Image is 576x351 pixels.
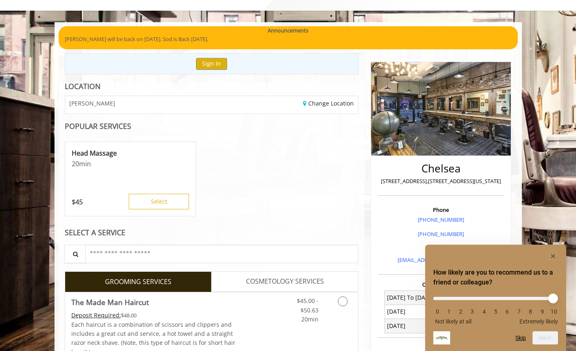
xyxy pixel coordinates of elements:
[72,197,75,206] span: $
[64,245,86,263] button: Service Search
[71,311,236,320] div: $48.00
[468,308,476,315] li: 3
[72,159,189,168] p: 20
[445,308,453,315] li: 1
[65,81,100,91] b: LOCATION
[538,308,546,315] li: 9
[378,282,504,287] h3: Opening Hours
[380,177,502,186] p: [STREET_ADDRESS],[STREET_ADDRESS][US_STATE]
[268,26,308,35] b: Announcements
[435,318,471,325] span: Not likely at all
[380,207,502,213] h3: Phone
[433,291,558,325] div: How likely are you to recommend us to a friend or colleague? Select an option from 0 to 10, with ...
[480,308,488,315] li: 4
[65,35,512,44] p: [PERSON_NAME] will be back on [DATE]. Sod is Back [DATE].
[398,256,484,264] a: [EMAIL_ADDRESS][DOMAIN_NAME]
[418,216,464,223] a: [PHONE_NUMBER]
[65,121,131,131] b: POPULAR SERVICES
[433,308,442,315] li: 0
[105,277,171,287] span: GROOMING SERVICES
[69,100,115,106] span: [PERSON_NAME]
[418,230,464,238] a: [PHONE_NUMBER]
[385,291,441,305] td: [DATE] To [DATE]
[457,308,465,315] li: 2
[550,308,558,315] li: 10
[303,99,354,107] a: Change Location
[385,305,441,319] td: [DATE]
[72,197,83,206] p: 45
[515,335,526,341] button: Skip
[515,308,523,315] li: 7
[65,229,359,236] div: SELECT A SERVICE
[196,58,227,70] button: Sign In
[380,244,502,250] h3: Email
[301,315,319,323] span: 20min
[503,308,511,315] li: 6
[297,297,319,314] span: $45.00 - $50.63
[433,268,558,287] h2: How likely are you to recommend us to a friend or colleague? Select an option from 0 to 10, with ...
[492,308,500,315] li: 5
[433,251,558,344] div: How likely are you to recommend us to a friend or colleague? Select an option from 0 to 10, with ...
[526,308,535,315] li: 8
[385,319,441,333] td: [DATE]
[71,311,121,319] span: This service needs some Advance to be paid before we block your appointment
[72,149,189,158] p: Head Massage
[533,331,558,344] button: Next question
[71,296,149,308] b: The Made Man Haircut
[548,251,558,261] button: Hide survey
[380,163,502,174] h2: Chelsea
[129,194,189,209] button: Select
[519,318,558,325] span: Extremely likely
[79,159,91,168] span: min
[246,276,324,287] span: COSMETOLOGY SERVICES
